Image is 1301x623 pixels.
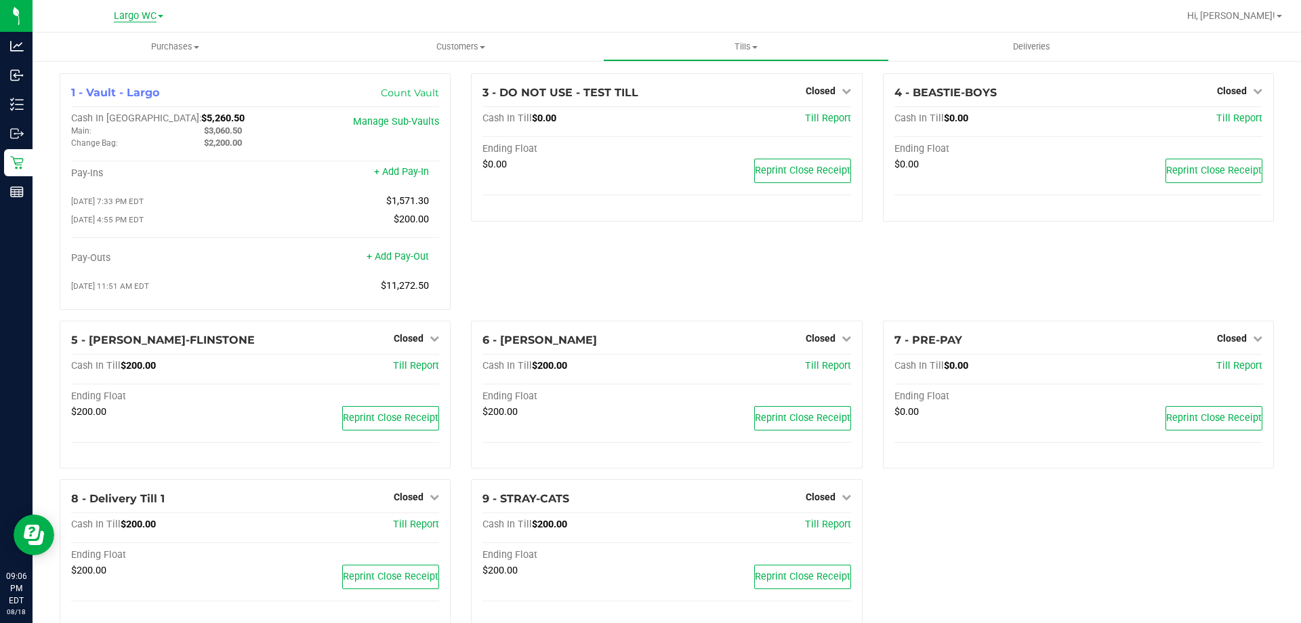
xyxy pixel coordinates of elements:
[755,165,850,176] span: Reprint Close Receipt
[10,98,24,111] inline-svg: Inventory
[71,565,106,576] span: $200.00
[318,41,602,53] span: Customers
[14,515,54,555] iframe: Resource center
[1165,159,1262,183] button: Reprint Close Receipt
[532,360,567,371] span: $200.00
[482,113,532,124] span: Cash In Till
[386,195,429,207] span: $1,571.30
[318,33,603,61] a: Customers
[71,549,255,561] div: Ending Float
[532,113,556,124] span: $0.00
[71,406,106,418] span: $200.00
[944,360,968,371] span: $0.00
[1217,333,1247,344] span: Closed
[894,360,944,371] span: Cash In Till
[343,571,438,582] span: Reprint Close Receipt
[1216,113,1262,124] a: Till Report
[482,143,667,155] div: Ending Float
[367,251,429,262] a: + Add Pay-Out
[394,491,424,502] span: Closed
[342,406,439,430] button: Reprint Close Receipt
[482,492,569,505] span: 9 - STRAY-CATS
[6,607,26,617] p: 08/18
[754,159,851,183] button: Reprint Close Receipt
[10,68,24,82] inline-svg: Inbound
[532,519,567,530] span: $200.00
[806,333,835,344] span: Closed
[71,519,121,530] span: Cash In Till
[1165,406,1262,430] button: Reprint Close Receipt
[894,406,919,418] span: $0.00
[482,406,518,418] span: $200.00
[482,360,532,371] span: Cash In Till
[10,185,24,199] inline-svg: Reports
[806,491,835,502] span: Closed
[394,214,429,225] span: $200.00
[393,360,439,371] a: Till Report
[806,85,835,96] span: Closed
[1166,412,1262,424] span: Reprint Close Receipt
[71,252,255,264] div: Pay-Outs
[482,86,638,99] span: 3 - DO NOT USE - TEST TILL
[33,41,318,53] span: Purchases
[894,159,919,170] span: $0.00
[894,113,944,124] span: Cash In Till
[381,87,439,99] a: Count Vault
[1216,360,1262,371] a: Till Report
[71,126,91,136] span: Main:
[995,41,1069,53] span: Deliveries
[343,412,438,424] span: Reprint Close Receipt
[894,390,1079,403] div: Ending Float
[482,549,667,561] div: Ending Float
[894,143,1079,155] div: Ending Float
[604,41,888,53] span: Tills
[10,127,24,140] inline-svg: Outbound
[71,167,255,180] div: Pay-Ins
[754,565,851,589] button: Reprint Close Receipt
[71,334,255,346] span: 5 - [PERSON_NAME]-FLINSTONE
[754,406,851,430] button: Reprint Close Receipt
[71,197,144,206] span: [DATE] 7:33 PM EDT
[204,125,242,136] span: $3,060.50
[889,33,1174,61] a: Deliveries
[482,159,507,170] span: $0.00
[482,334,597,346] span: 6 - [PERSON_NAME]
[71,281,149,291] span: [DATE] 11:51 AM EDT
[394,333,424,344] span: Closed
[71,113,201,124] span: Cash In [GEOGRAPHIC_DATA]:
[944,113,968,124] span: $0.00
[201,113,245,124] span: $5,260.50
[33,33,318,61] a: Purchases
[805,113,851,124] a: Till Report
[342,565,439,589] button: Reprint Close Receipt
[10,39,24,53] inline-svg: Analytics
[603,33,888,61] a: Tills
[71,360,121,371] span: Cash In Till
[393,519,439,530] a: Till Report
[353,116,439,127] a: Manage Sub-Vaults
[71,215,144,224] span: [DATE] 4:55 PM EDT
[71,86,159,99] span: 1 - Vault - Largo
[805,360,851,371] a: Till Report
[805,519,851,530] a: Till Report
[6,570,26,607] p: 09:06 PM EDT
[482,565,518,576] span: $200.00
[71,138,118,148] span: Change Bag:
[71,390,255,403] div: Ending Float
[121,360,156,371] span: $200.00
[1187,10,1275,21] span: Hi, [PERSON_NAME]!
[755,571,850,582] span: Reprint Close Receipt
[114,10,157,22] span: Largo WC
[374,166,429,178] a: + Add Pay-In
[10,156,24,169] inline-svg: Retail
[121,519,156,530] span: $200.00
[894,334,962,346] span: 7 - PRE-PAY
[755,412,850,424] span: Reprint Close Receipt
[482,390,667,403] div: Ending Float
